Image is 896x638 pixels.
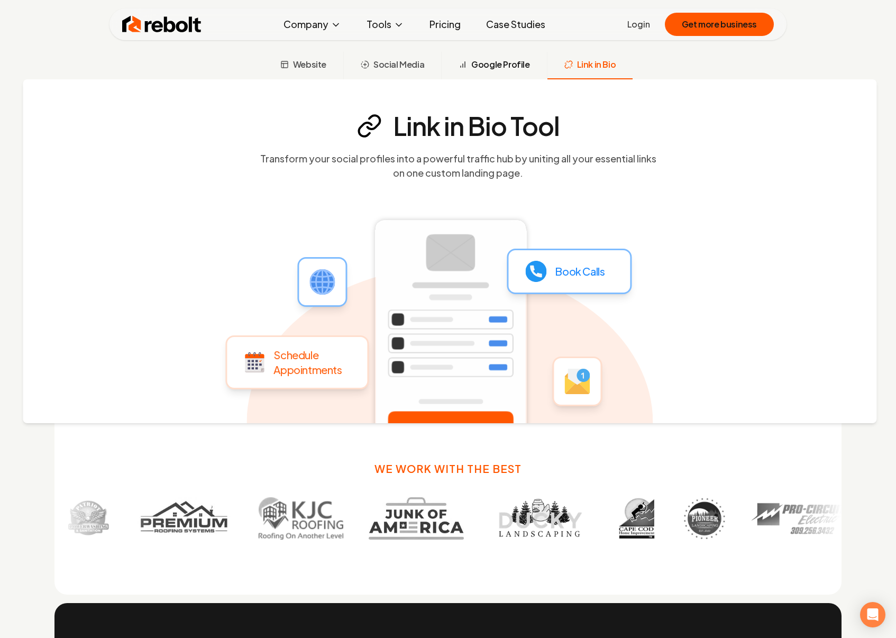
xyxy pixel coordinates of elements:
span: Social Media [373,58,424,71]
h3: We work with the best [374,461,522,476]
img: Rebolt Logo [122,14,202,35]
button: Google Profile [441,52,546,79]
img: Customer 5 [489,497,590,540]
img: Customer 7 [683,497,725,540]
span: Google Profile [471,58,529,71]
button: Tools [358,14,413,35]
img: Customer 1 [67,497,109,540]
a: Login [627,18,650,31]
p: Transform your social profiles into a powerful traffic hub by uniting all your essential links on... [255,151,661,180]
button: Website [263,52,343,79]
img: Customer 3 [258,497,343,540]
button: Get more business [665,13,774,36]
span: Website [293,58,326,71]
h4: Link in Bio Tool [393,113,560,139]
a: Case Studies [478,14,554,35]
img: Customer 2 [134,497,233,540]
img: Customer 6 [615,497,657,540]
img: Customer 8 [751,497,847,540]
img: Customer 4 [368,497,463,540]
span: Link in Bio [577,58,616,71]
button: Company [275,14,350,35]
div: Open Intercom Messenger [860,602,885,627]
p: Book Calls [555,264,605,279]
a: Pricing [421,14,469,35]
button: Link in Bio [547,52,633,79]
button: Social Media [343,52,441,79]
p: Schedule Appointments [273,348,342,377]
